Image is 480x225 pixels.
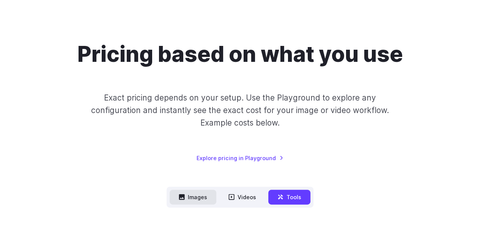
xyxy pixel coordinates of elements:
h1: Pricing based on what you use [77,41,403,67]
p: Exact pricing depends on your setup. Use the Playground to explore any configuration and instantl... [79,91,402,129]
a: Explore pricing in Playground [197,154,283,162]
button: Images [170,190,216,205]
button: Tools [268,190,310,205]
button: Videos [219,190,265,205]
